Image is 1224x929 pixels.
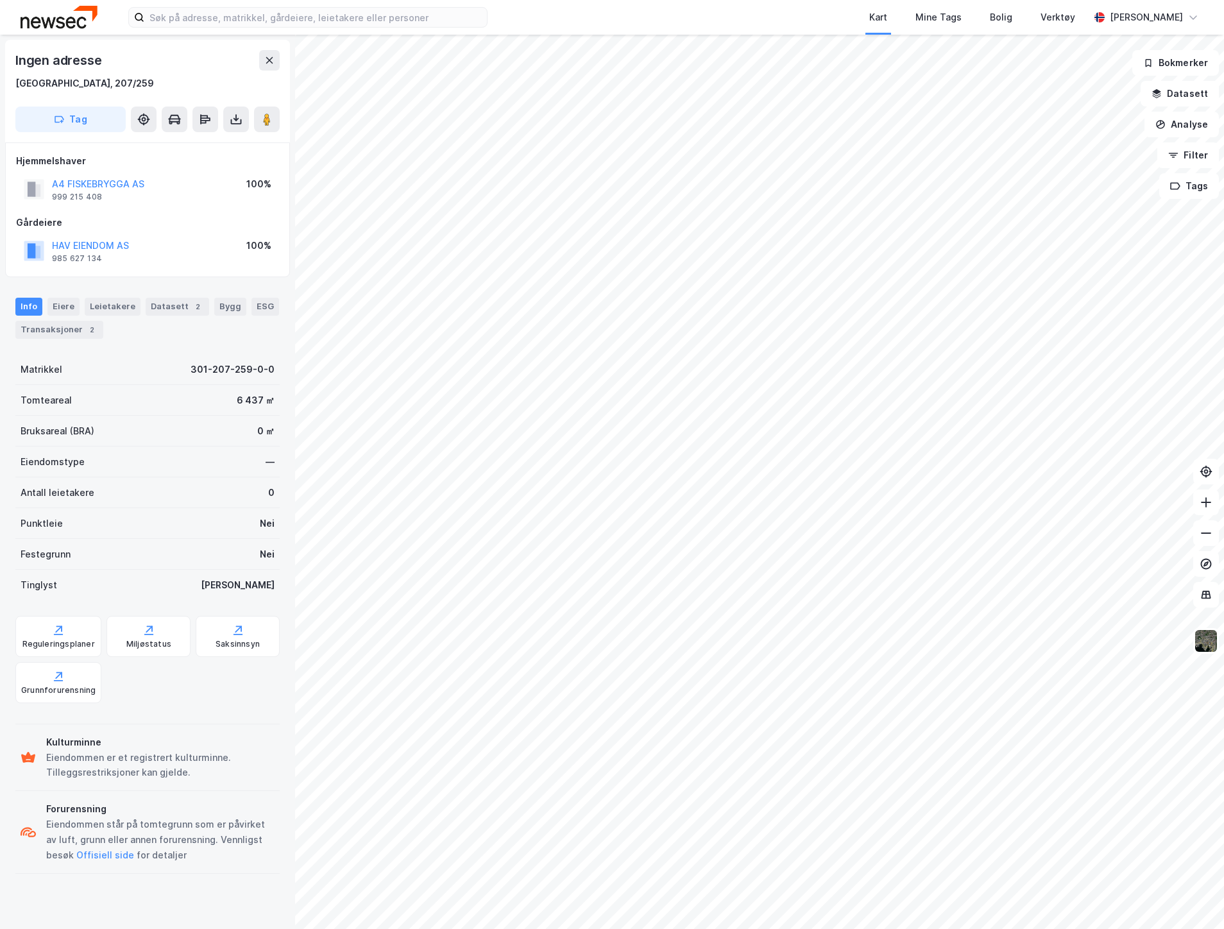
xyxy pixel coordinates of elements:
iframe: Chat Widget [1160,867,1224,929]
button: Filter [1157,142,1219,168]
div: Info [15,298,42,316]
div: Nei [260,547,275,562]
div: Eiere [47,298,80,316]
div: Nei [260,516,275,531]
div: Datasett [146,298,209,316]
button: Tags [1159,173,1219,199]
div: ESG [251,298,279,316]
div: 985 627 134 [52,253,102,264]
div: [PERSON_NAME] [201,577,275,593]
div: 6 437 ㎡ [237,393,275,408]
div: Bygg [214,298,246,316]
img: 9k= [1194,629,1218,653]
div: Antall leietakere [21,485,94,500]
div: Mine Tags [915,10,962,25]
div: Hjemmelshaver [16,153,279,169]
div: 0 ㎡ [257,423,275,439]
div: Festegrunn [21,547,71,562]
div: [PERSON_NAME] [1110,10,1183,25]
div: Grunnforurensning [21,685,96,695]
div: Kart [869,10,887,25]
div: Eiendommen er et registrert kulturminne. Tilleggsrestriksjoner kan gjelde. [46,750,275,781]
div: Tomteareal [21,393,72,408]
div: 100% [246,238,271,253]
div: 2 [191,300,204,313]
div: Leietakere [85,298,140,316]
div: Saksinnsyn [216,639,260,649]
input: Søk på adresse, matrikkel, gårdeiere, leietakere eller personer [144,8,487,27]
img: newsec-logo.f6e21ccffca1b3a03d2d.png [21,6,98,28]
div: — [266,454,275,470]
button: Tag [15,107,126,132]
div: Kulturminne [46,735,275,750]
div: Reguleringsplaner [22,639,95,649]
div: 0 [268,485,275,500]
div: Punktleie [21,516,63,531]
div: Matrikkel [21,362,62,377]
div: Tinglyst [21,577,57,593]
div: Bolig [990,10,1012,25]
div: Miljøstatus [126,639,171,649]
button: Datasett [1141,81,1219,107]
div: Kontrollprogram for chat [1160,867,1224,929]
div: 100% [246,176,271,192]
button: Bokmerker [1132,50,1219,76]
div: 2 [85,323,98,336]
div: Verktøy [1041,10,1075,25]
div: [GEOGRAPHIC_DATA], 207/259 [15,76,154,91]
button: Analyse [1144,112,1219,137]
div: Eiendommen står på tomtegrunn som er påvirket av luft, grunn eller annen forurensning. Vennligst ... [46,817,275,863]
div: Eiendomstype [21,454,85,470]
div: 999 215 408 [52,192,102,202]
div: 301-207-259-0-0 [191,362,275,377]
div: Bruksareal (BRA) [21,423,94,439]
div: Forurensning [46,801,275,817]
div: Transaksjoner [15,321,103,339]
div: Ingen adresse [15,50,104,71]
div: Gårdeiere [16,215,279,230]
